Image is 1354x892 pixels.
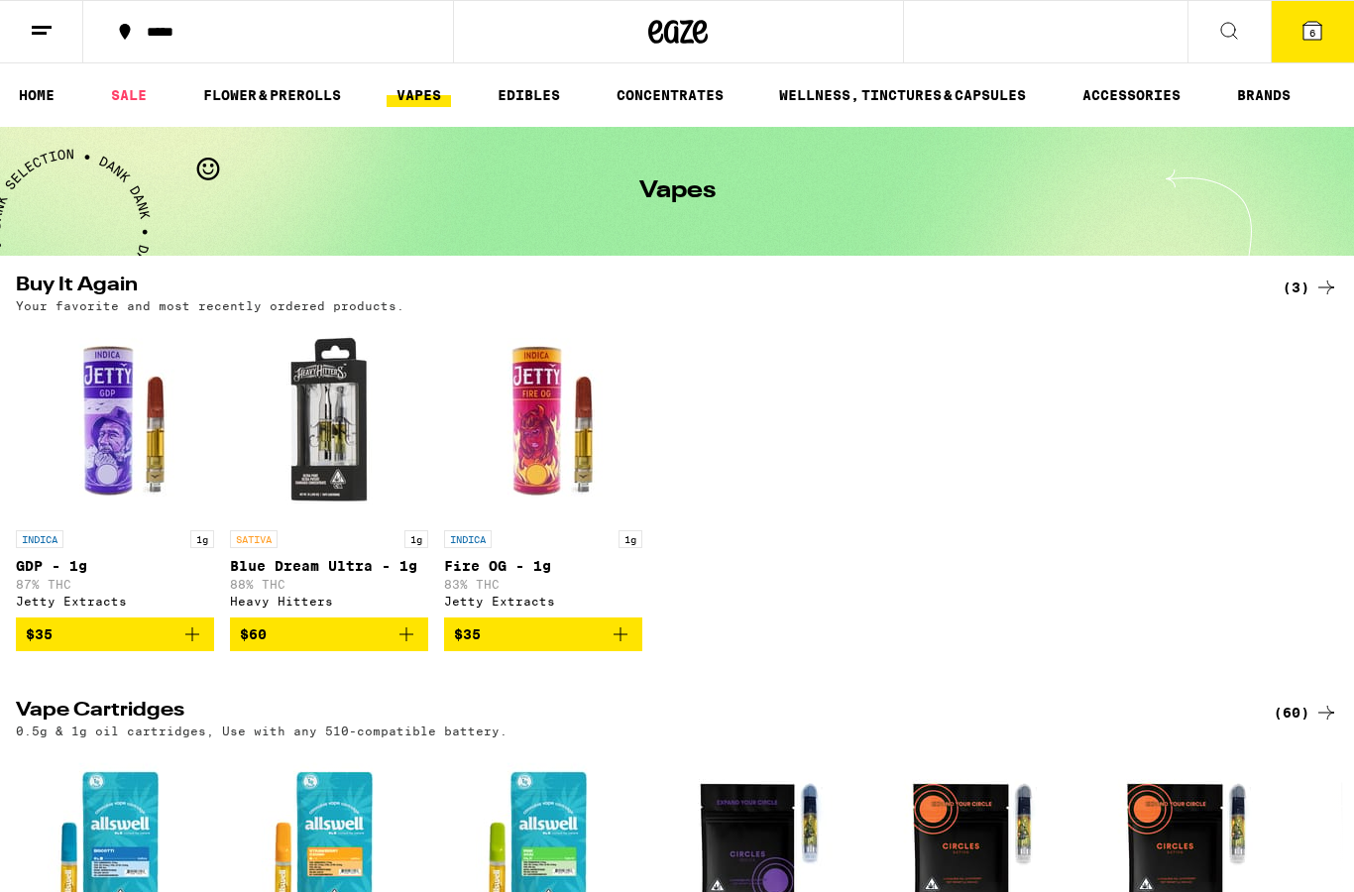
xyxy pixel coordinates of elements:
[16,530,63,548] p: INDICA
[387,83,451,107] a: VAPES
[444,322,642,520] img: Jetty Extracts - Fire OG - 1g
[190,530,214,548] p: 1g
[26,626,53,642] span: $35
[9,83,64,107] a: HOME
[444,558,642,574] p: Fire OG - 1g
[16,701,1241,725] h2: Vape Cartridges
[619,530,642,548] p: 1g
[16,322,214,520] img: Jetty Extracts - GDP - 1g
[16,617,214,651] button: Add to bag
[16,578,214,591] p: 87% THC
[404,530,428,548] p: 1g
[639,179,716,203] h1: Vapes
[230,322,428,520] img: Heavy Hitters - Blue Dream Ultra - 1g
[16,725,508,737] p: 0.5g & 1g oil cartridges, Use with any 510-compatible battery.
[1283,276,1338,299] a: (3)
[16,558,214,574] p: GDP - 1g
[230,530,278,548] p: SATIVA
[16,299,404,312] p: Your favorite and most recently ordered products.
[230,595,428,608] div: Heavy Hitters
[230,578,428,591] p: 88% THC
[230,558,428,574] p: Blue Dream Ultra - 1g
[16,595,214,608] div: Jetty Extracts
[230,617,428,651] button: Add to bag
[444,530,492,548] p: INDICA
[444,595,642,608] div: Jetty Extracts
[607,83,733,107] a: CONCENTRATES
[240,626,267,642] span: $60
[1227,83,1300,107] a: BRANDS
[16,322,214,617] a: Open page for GDP - 1g from Jetty Extracts
[454,626,481,642] span: $35
[193,83,351,107] a: FLOWER & PREROLLS
[444,578,642,591] p: 83% THC
[101,83,157,107] a: SALE
[769,83,1036,107] a: WELLNESS, TINCTURES & CAPSULES
[1271,1,1354,62] button: 6
[444,617,642,651] button: Add to bag
[444,322,642,617] a: Open page for Fire OG - 1g from Jetty Extracts
[1072,83,1190,107] a: ACCESSORIES
[1274,701,1338,725] a: (60)
[488,83,570,107] a: EDIBLES
[1309,27,1315,39] span: 6
[16,276,1241,299] h2: Buy It Again
[230,322,428,617] a: Open page for Blue Dream Ultra - 1g from Heavy Hitters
